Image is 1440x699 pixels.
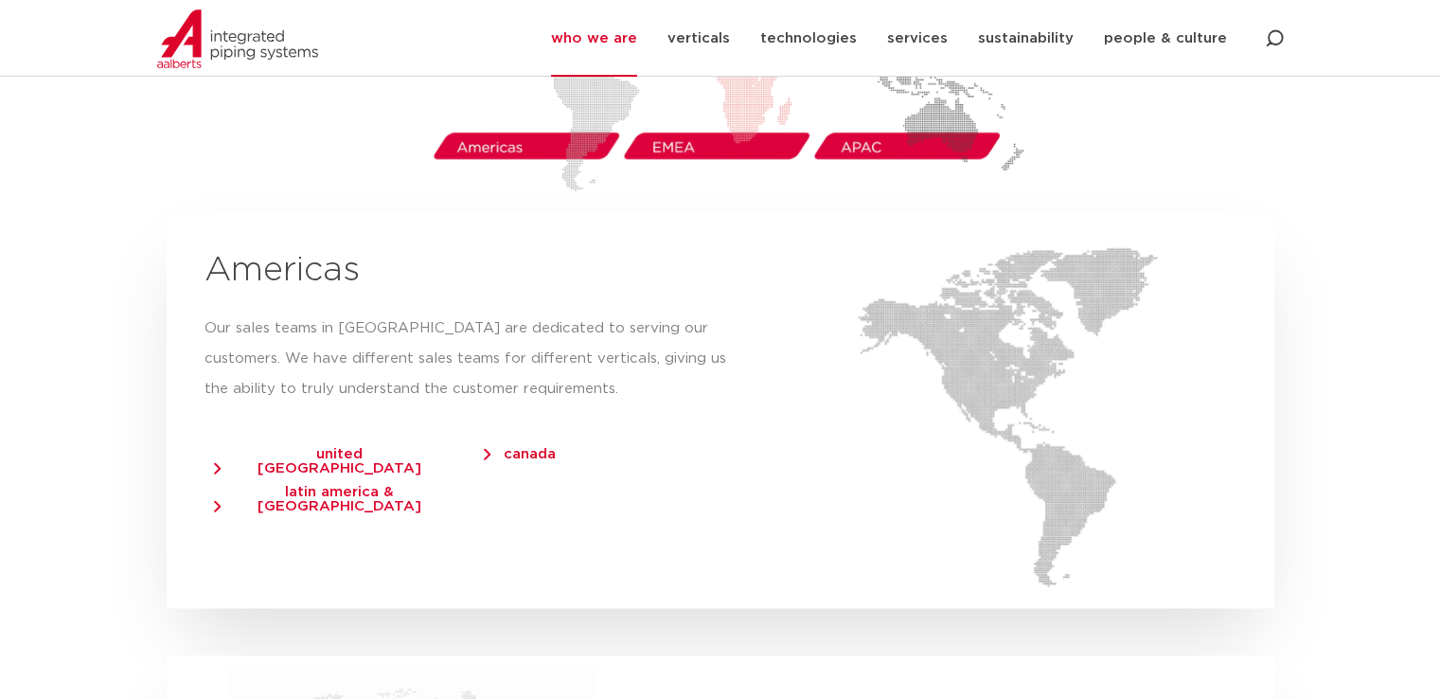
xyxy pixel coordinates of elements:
p: Our sales teams in [GEOGRAPHIC_DATA] are dedicated to serving our customers. We have different sa... [204,313,746,403]
h2: Americas [204,248,746,294]
span: united [GEOGRAPHIC_DATA] [214,446,447,475]
a: latin america & [GEOGRAPHIC_DATA] [214,475,475,512]
span: canada [484,446,555,460]
span: latin america & [GEOGRAPHIC_DATA] [214,484,447,512]
a: canada [484,437,583,460]
a: united [GEOGRAPHIC_DATA] [214,437,475,475]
